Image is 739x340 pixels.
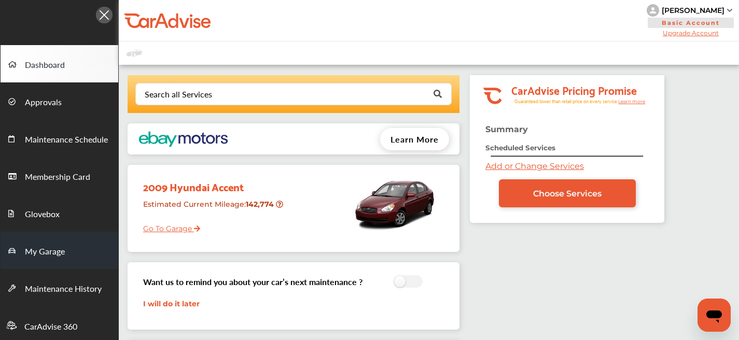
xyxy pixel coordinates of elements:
a: Choose Services [499,179,636,207]
span: Choose Services [533,189,602,199]
h3: Want us to remind you about your car’s next maintenance ? [143,276,362,288]
tspan: Learn more [618,98,646,104]
a: Approvals [1,82,118,120]
span: Learn More [391,133,439,145]
span: Upgrade Account [647,29,735,37]
span: Dashboard [25,59,65,72]
a: Membership Card [1,157,118,194]
img: Icon.5fd9dcc7.svg [96,7,113,23]
span: Basic Account [648,18,734,28]
img: sCxJUJ+qAmfqhQGDUl18vwLg4ZYJ6CxN7XmbOMBAAAAAElFTkSuQmCC [727,9,732,12]
a: Dashboard [1,45,118,82]
a: Maintenance History [1,269,118,306]
div: [PERSON_NAME] [662,6,724,15]
div: Estimated Current Mileage : [135,195,287,222]
strong: 142,774 [246,200,276,209]
span: Membership Card [25,171,90,184]
img: placeholder_car.fcab19be.svg [127,47,142,60]
tspan: Guaranteed lower than retail price on every service. [514,98,618,105]
a: Add or Change Services [485,161,584,171]
a: I will do it later [143,299,200,308]
a: Maintenance Schedule [1,120,118,157]
span: CarAdvise 360 [24,320,77,334]
span: Glovebox [25,208,60,221]
div: 2009 Hyundai Accent [135,170,287,195]
span: Maintenance Schedule [25,133,108,147]
span: Approvals [25,96,62,109]
span: Maintenance History [25,282,102,296]
strong: Summary [485,124,528,134]
div: Search all Services [145,90,212,98]
span: My Garage [25,245,65,259]
a: Glovebox [1,194,118,232]
a: My Garage [1,232,118,269]
strong: Scheduled Services [485,144,555,152]
img: knH8PDtVvWoAbQRylUukY18CTiRevjo20fAtgn5MLBQj4uumYvk2MzTtcAIzfGAtb1XOLVMAvhLuqoNAbL4reqehy0jehNKdM... [647,4,659,17]
tspan: CarAdvise Pricing Promise [511,80,637,99]
img: mobile_5624_st0640_046.jpg [351,170,439,237]
iframe: Button to launch messaging window [698,299,731,332]
a: Go To Garage [135,216,200,236]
